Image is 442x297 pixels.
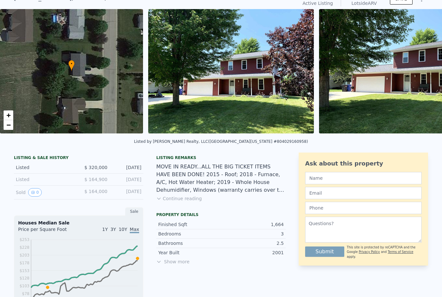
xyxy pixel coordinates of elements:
div: 2.5 [221,240,284,246]
div: Finished Sqft [158,221,221,228]
div: • [68,60,75,71]
a: Terms of Service [388,250,413,254]
span: Max [130,227,139,233]
input: Phone [305,202,422,214]
div: 2001 [221,249,284,256]
tspan: $253 [19,237,29,242]
div: Property details [156,212,286,217]
span: 1Y [102,227,108,232]
div: Year Built [158,249,221,256]
div: Listed by [PERSON_NAME] Realty, LLC ([GEOGRAPHIC_DATA][US_STATE] #804029160958) [134,139,308,144]
tspan: $203 [19,253,29,257]
span: Active Listing [303,1,333,6]
div: Listed [16,176,73,183]
span: • [68,61,75,67]
div: Sold [16,188,73,197]
input: Name [305,172,422,184]
div: Ask about this property [305,159,422,168]
div: Bedrooms [158,231,221,237]
button: Submit [305,246,344,257]
div: Price per Square Foot [18,226,79,236]
tspan: $128 [19,276,29,280]
div: This site is protected by reCAPTCHA and the Google and apply. [347,245,422,259]
div: MOVE IN READY...ALL THE BIG TICKET ITEMS HAVE BEEN DONE! 2015 - Roof; 2018 - Furnace, A/C, Hot Wa... [156,163,286,194]
button: View historical data [28,188,42,197]
span: Show more [156,258,286,265]
span: 3Y [110,227,116,232]
div: 1,664 [221,221,284,228]
tspan: $78 [22,291,29,296]
span: $ 320,000 [84,165,107,170]
tspan: $153 [19,268,29,273]
div: Listed [16,164,73,171]
a: Zoom in [4,110,13,120]
span: $ 164,000 [84,189,107,194]
tspan: $228 [19,245,29,250]
div: [DATE] [113,176,141,183]
div: [DATE] [113,188,141,197]
div: [DATE] [113,164,141,171]
tspan: $103 [19,284,29,288]
div: Bathrooms [158,240,221,246]
a: Privacy Policy [359,250,380,254]
img: Sale: 167202990 Parcel: 105766245 [148,9,314,133]
input: Email [305,187,422,199]
tspan: $178 [19,261,29,265]
div: Listing remarks [156,155,286,160]
span: + [6,111,11,119]
span: $ 164,900 [84,177,107,182]
div: Houses Median Sale [18,220,139,226]
div: 3 [221,231,284,237]
div: LISTING & SALE HISTORY [14,155,143,162]
span: 10Y [119,227,127,232]
a: Zoom out [4,120,13,130]
span: − [6,121,11,129]
div: Sale [125,207,143,216]
button: Continue reading [156,195,202,202]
